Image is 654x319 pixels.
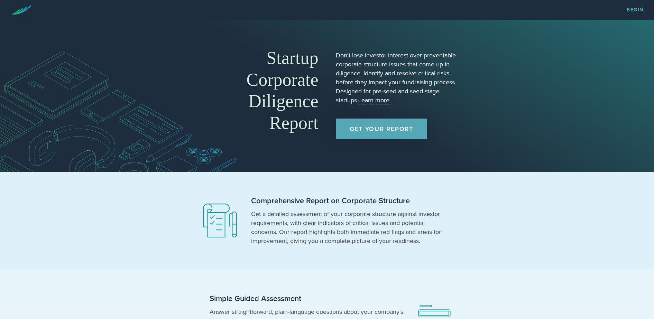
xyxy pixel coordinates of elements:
a: Learn more. [358,96,391,104]
p: Don't lose investor interest over preventable corporate structure issues that come up in diligenc... [336,51,459,105]
a: Get Your Report [336,119,427,139]
h2: Simple Guided Assessment [210,294,403,304]
p: Get a detailed assessment of your corporate structure against investor requirements, with clear i... [251,209,445,245]
h2: Comprehensive Report on Corporate Structure [251,196,445,206]
h1: Startup Corporate Diligence Report [196,47,319,134]
a: Begin [627,8,644,12]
